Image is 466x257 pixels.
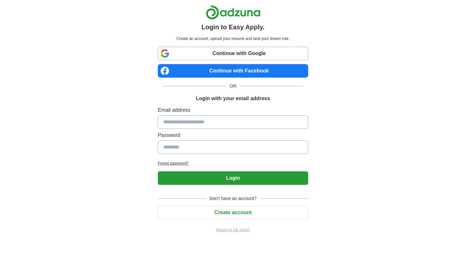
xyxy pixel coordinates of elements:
[226,83,240,90] span: OR
[158,131,308,139] label: Password
[158,206,308,219] button: Create account
[158,210,308,215] a: Create account
[202,22,265,32] h1: Login to Easy Apply.
[158,64,308,78] a: Continue with Facebook
[206,5,261,20] img: Adzuna logo
[159,36,307,42] p: Create an account, upload your resume and land your dream role.
[205,195,261,202] span: Don't have an account?
[158,47,308,60] a: Continue with Google
[158,227,308,233] a: Return to job advert
[158,171,308,185] button: Login
[158,106,308,114] label: Email address
[158,160,308,166] a: Forgot password?
[196,95,270,102] h1: Login with your email address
